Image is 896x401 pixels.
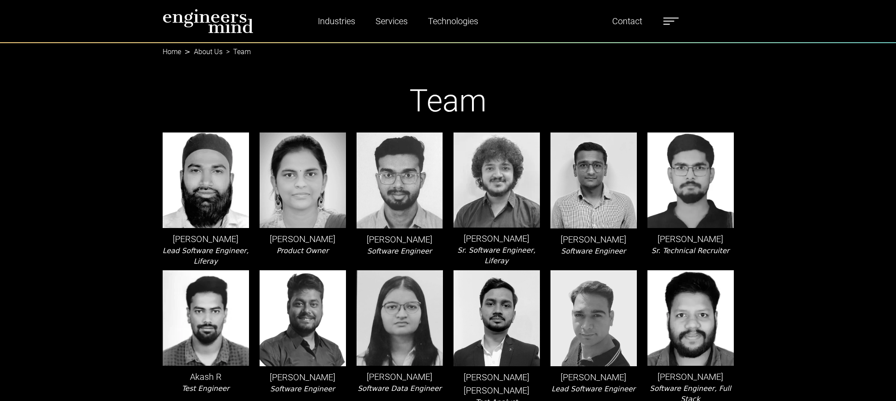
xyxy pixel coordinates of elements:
i: Sr. Software Engineer, Liferay [457,246,535,265]
p: [PERSON_NAME] [260,371,346,384]
i: Test Engineer [182,384,230,393]
img: leader-img [550,270,637,366]
i: Software Engineer [367,247,432,255]
img: leader-img [260,132,346,228]
i: Lead Software Engineer, Liferay [163,246,249,265]
i: Software Data Engineer [357,384,441,393]
img: leader-img [357,270,443,365]
p: [PERSON_NAME] [357,370,443,383]
a: About Us [194,48,223,56]
i: Software Engineer [561,247,626,255]
i: Product Owner [276,246,328,255]
p: Akash R [163,370,249,383]
nav: breadcrumb [163,42,734,53]
img: leader-img [550,132,637,228]
img: logo [163,9,253,33]
a: Contact [609,11,646,31]
img: leader-img [647,270,734,366]
a: Services [372,11,411,31]
img: leader-img [647,132,734,228]
img: leader-img [260,270,346,366]
p: [PERSON_NAME] [647,232,734,246]
li: Team [223,47,251,57]
p: [PERSON_NAME] [357,233,443,246]
i: Sr. Technical Recruiter [651,246,729,255]
img: leader-img [454,270,540,366]
p: [PERSON_NAME] [647,370,734,383]
p: [PERSON_NAME] [260,232,346,246]
h1: Team [163,82,734,119]
a: Technologies [424,11,482,31]
img: leader-img [357,132,443,228]
p: [PERSON_NAME] [454,232,540,245]
img: leader-img [454,132,540,228]
img: leader-img [163,132,249,228]
i: Software Engineer [270,385,335,393]
p: [PERSON_NAME] [163,232,249,246]
i: Lead Software Engineer [551,385,635,393]
p: [PERSON_NAME] [550,371,637,384]
a: Industries [314,11,359,31]
p: [PERSON_NAME] [550,233,637,246]
p: [PERSON_NAME] [PERSON_NAME] [454,371,540,397]
a: Home [163,48,181,56]
img: leader-img [163,270,249,366]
